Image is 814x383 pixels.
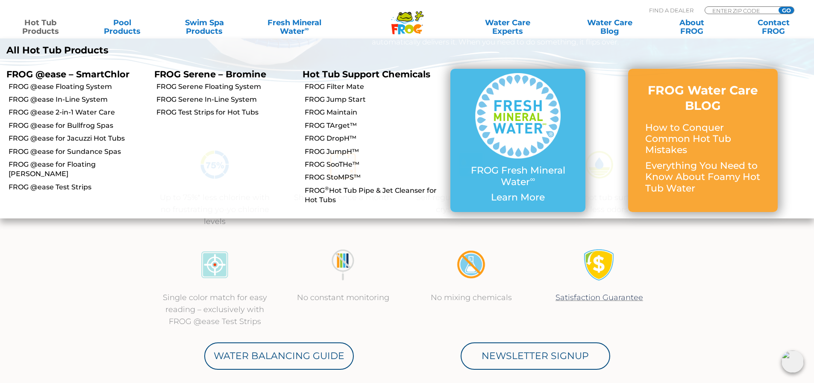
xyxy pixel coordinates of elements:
[305,173,444,182] a: FROG StoMPS™
[711,7,769,14] input: Zip Code Form
[204,342,354,370] a: Water Balancing Guide
[9,121,148,130] a: FROG @ease for Bullfrog Spas
[779,7,794,14] input: GO
[9,134,148,143] a: FROG @ease for Jacuzzi Hot Tubs
[303,69,430,80] a: Hot Tub Support Chemicals
[467,192,568,203] p: Learn More
[578,18,641,35] a: Water CareBlog
[456,18,559,35] a: Water CareExperts
[199,249,231,281] img: Single Color Match — Easy Reading with FROG® @ease® Test Strips
[156,95,296,104] a: FROG Serene In-Line System
[159,292,270,327] p: Single color match for easy reading – exclusively with FROG @ease Test Strips
[156,108,296,117] a: FROG Test Strips for Hot Tubs
[782,351,804,373] img: openIcon
[467,165,568,188] p: FROG Fresh Mineral Water
[583,249,615,281] img: Money-Back & Satisfaction Guarantee — FROG® Promise of Quality
[305,82,444,91] a: FROG Filter Mate
[305,134,444,143] a: FROG DropH™
[305,147,444,156] a: FROG JumpH™
[305,25,309,32] sup: ∞
[9,108,148,117] a: FROG @ease 2-in-1 Water Care
[305,121,444,130] a: FROG TArget™
[91,18,154,35] a: PoolProducts
[467,73,568,207] a: FROG Fresh Mineral Water∞ Learn More
[288,292,399,303] p: No constant monitoring
[9,147,148,156] a: FROG @ease for Sundance Spas
[660,18,723,35] a: AboutFROG
[156,82,296,91] a: FROG Serene Floating System
[645,122,761,156] p: How to Conquer Common Hot Tub Mistakes
[154,69,289,80] p: FROG Serene – Bromine
[6,69,141,80] p: FROG @ease – SmartChlor
[325,185,329,191] sup: ®
[645,160,761,194] p: Everything You Need to Know About Foamy Hot Tub Water
[305,108,444,117] a: FROG Maintain
[645,82,761,198] a: FROG Water Care BLOG How to Conquer Common Hot Tub Mistakes Everything You Need to Know About Foa...
[305,95,444,104] a: FROG Jump Start
[649,6,694,14] p: Find A Dealer
[455,249,487,281] img: No Mixing Chemicals — FROG® Pre-Filled, Easy Water Care
[9,18,72,35] a: Hot TubProducts
[254,18,334,35] a: Fresh MineralWater∞
[173,18,236,35] a: Swim SpaProducts
[9,183,148,192] a: FROG @ease Test Strips
[6,45,401,56] a: All Hot Tub Products
[461,342,610,370] a: Newsletter Signup
[9,82,148,91] a: FROG @ease Floating System
[327,249,359,281] img: No Constant Monitoring — FROG® Self-Regulating Water Care
[416,292,527,303] p: No mixing chemicals
[305,160,444,169] a: FROG SooTHe™
[305,186,444,205] a: FROG®Hot Tub Pipe & Jet Cleanser for Hot Tubs
[9,160,148,179] a: FROG @ease for Floating [PERSON_NAME]
[530,175,535,183] sup: ∞
[555,293,643,302] a: Satisfaction Guarantee
[9,95,148,104] a: FROG @ease In-Line System
[742,18,805,35] a: ContactFROG
[645,82,761,114] h3: FROG Water Care BLOG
